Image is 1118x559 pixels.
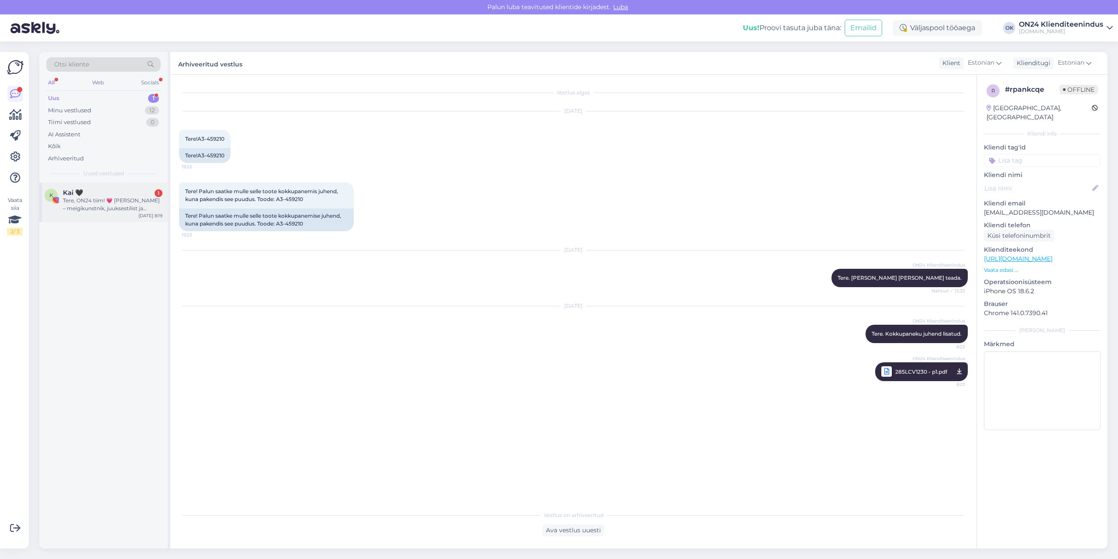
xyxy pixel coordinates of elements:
span: Uued vestlused [83,170,124,177]
div: [DATE] [179,107,968,115]
p: Chrome 141.0.7390.41 [984,309,1101,318]
div: 1 [155,189,162,197]
div: Klienditugi [1013,59,1050,68]
span: Tere! Palun saatke mulle selle toote kokkupanemis juhend, kuna pakendis see puudus. Toode: A3-459210 [185,188,339,202]
div: Kliendi info [984,130,1101,138]
img: Askly Logo [7,59,24,76]
div: 0 [146,118,159,127]
p: Operatsioonisüsteem [984,278,1101,287]
div: Minu vestlused [48,106,91,115]
span: K [49,192,53,198]
div: # rpankcqe [1005,84,1059,95]
span: Nähtud ✓ 13:32 [932,288,965,294]
span: Tere. Kokkupaneku juhend lisatud. [872,330,962,337]
div: Vestlus algas [179,89,968,97]
span: Estonian [1058,58,1084,68]
div: 1 [148,94,159,103]
a: ON24 Klienditeenindus285LCV1230 - p1.pdf8:23 [875,362,968,381]
p: Märkmed [984,340,1101,349]
span: 8:23 [932,344,965,350]
div: [GEOGRAPHIC_DATA], [GEOGRAPHIC_DATA] [987,104,1092,122]
span: r [991,87,995,94]
span: 19:23 [182,232,214,238]
span: Vestlus on arhiveeritud [544,511,604,519]
span: Otsi kliente [54,60,89,69]
div: Tiimi vestlused [48,118,91,127]
input: Lisa tag [984,154,1101,167]
span: ON24 Klienditeenindus [913,262,965,268]
span: ON24 Klienditeenindus [913,318,965,324]
div: 12 [145,106,159,115]
div: Tere, ON24 tiim! 💗 [PERSON_NAME] – meigikunstnik, juuksestilist ja fotograaf. Hetkel [PERSON_NAME... [63,197,162,212]
div: Küsi telefoninumbrit [984,230,1054,242]
div: [PERSON_NAME] [984,326,1101,334]
div: AI Assistent [48,130,80,139]
span: Tere!A3-459210 [185,135,224,142]
div: Klient [939,59,960,68]
span: Estonian [968,58,994,68]
div: Arhiveeritud [48,154,84,163]
p: iPhone OS 18.6.2 [984,287,1101,296]
p: Brauser [984,299,1101,309]
div: Ava vestlus uuesti [542,524,604,536]
div: Väljaspool tööaega [893,20,982,36]
div: [DATE] [179,302,968,310]
div: Tere!A3-459210 [179,148,231,163]
div: Web [90,77,106,88]
div: Proovi tasuta juba täna: [743,23,841,33]
div: Vaata siia [7,196,23,236]
span: 285LCV1230 - p1.pdf [895,366,947,377]
button: Emailid [845,20,882,36]
div: [DATE] 8:19 [138,212,162,219]
div: [DOMAIN_NAME] [1019,28,1103,35]
span: Luba [611,3,631,11]
div: Socials [139,77,161,88]
div: Uus [48,94,59,103]
div: OK [1003,22,1015,34]
a: ON24 Klienditeenindus[DOMAIN_NAME] [1019,21,1113,35]
div: [DATE] [179,246,968,254]
span: 8:23 [932,379,965,390]
span: 19:22 [182,163,214,170]
span: Kai 🖤 [63,189,83,197]
p: Kliendi tag'id [984,143,1101,152]
p: [EMAIL_ADDRESS][DOMAIN_NAME] [984,208,1101,217]
a: [URL][DOMAIN_NAME] [984,255,1052,263]
div: 2 / 3 [7,228,23,236]
p: Kliendi telefon [984,221,1101,230]
span: Offline [1059,85,1098,94]
p: Kliendi email [984,199,1101,208]
span: Tere. [PERSON_NAME] [PERSON_NAME] teada. [838,274,962,281]
b: Uus! [743,24,759,32]
label: Arhiveeritud vestlus [178,57,242,69]
p: Kliendi nimi [984,170,1101,180]
div: ON24 Klienditeenindus [1019,21,1103,28]
div: All [46,77,56,88]
div: Kõik [48,142,61,151]
div: Tere! Palun saatke mulle selle toote kokkupanemise juhend, kuna pakendis see puudus. Toode: A3-45... [179,208,354,231]
input: Lisa nimi [984,184,1090,193]
p: Vaata edasi ... [984,266,1101,274]
p: Klienditeekond [984,245,1101,254]
span: ON24 Klienditeenindus [913,355,965,362]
